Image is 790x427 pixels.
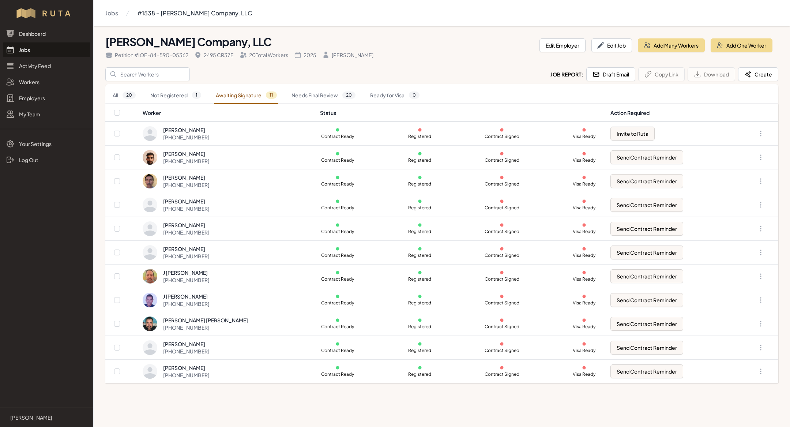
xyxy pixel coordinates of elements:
[105,6,118,20] a: Jobs
[567,348,602,353] p: Visa Ready
[163,293,210,300] div: J [PERSON_NAME]
[610,269,683,283] button: Send Contract Reminder
[143,109,311,116] div: Worker
[105,67,190,81] input: Search Workers
[567,276,602,282] p: Visa Ready
[610,246,683,259] button: Send Contract Reminder
[3,75,90,89] a: Workers
[3,42,90,57] a: Jobs
[402,205,437,211] p: Registered
[567,134,602,139] p: Visa Ready
[591,38,632,52] button: Edit Job
[409,91,420,99] span: 0
[163,252,210,260] div: [PHONE_NUMBER]
[163,340,210,348] div: [PERSON_NAME]
[105,51,188,59] div: Petition # IOE-84-590-05362
[163,229,210,236] div: [PHONE_NUMBER]
[320,324,355,330] p: Contract Ready
[320,276,355,282] p: Contract Ready
[163,181,210,188] div: [PHONE_NUMBER]
[322,51,373,59] div: [PERSON_NAME]
[163,269,210,276] div: J [PERSON_NAME]
[484,134,519,139] p: Contract Signed
[610,364,683,378] button: Send Contract Reminder
[320,371,355,377] p: Contract Ready
[738,67,778,81] button: Create
[484,324,519,330] p: Contract Signed
[484,276,519,282] p: Contract Signed
[567,229,602,235] p: Visa Ready
[567,157,602,163] p: Visa Ready
[15,7,78,19] img: Workflow
[163,316,248,324] div: [PERSON_NAME] [PERSON_NAME]
[567,252,602,258] p: Visa Ready
[163,157,210,165] div: [PHONE_NUMBER]
[567,205,602,211] p: Visa Ready
[320,134,355,139] p: Contract Ready
[266,91,277,99] span: 11
[105,87,778,104] nav: Tabs
[610,198,683,212] button: Send Contract Reminder
[402,276,437,282] p: Registered
[402,134,437,139] p: Registered
[294,51,316,59] div: 2025
[163,126,210,134] div: [PERSON_NAME]
[610,341,683,355] button: Send Contract Reminder
[550,71,583,78] h2: Job Report:
[402,252,437,258] p: Registered
[163,276,210,284] div: [PHONE_NUMBER]
[320,229,355,235] p: Contract Ready
[567,324,602,330] p: Visa Ready
[316,104,606,122] th: Status
[711,38,772,52] button: Add One Worker
[3,107,90,121] a: My Team
[484,348,519,353] p: Contract Signed
[163,324,248,331] div: [PHONE_NUMBER]
[342,91,355,99] span: 20
[402,371,437,377] p: Registered
[402,300,437,306] p: Registered
[123,91,136,99] span: 20
[484,252,519,258] p: Contract Signed
[402,229,437,235] p: Registered
[606,104,734,122] th: Action Required
[484,157,519,163] p: Contract Signed
[688,67,735,81] button: Download
[610,317,683,331] button: Send Contract Reminder
[10,414,52,421] p: [PERSON_NAME]
[163,245,210,252] div: [PERSON_NAME]
[610,293,683,307] button: Send Contract Reminder
[484,371,519,377] p: Contract Signed
[320,348,355,353] p: Contract Ready
[163,174,210,181] div: [PERSON_NAME]
[6,414,87,421] a: [PERSON_NAME]
[402,324,437,330] p: Registered
[567,371,602,377] p: Visa Ready
[194,51,234,59] div: 2495 CR37E
[3,91,90,105] a: Employers
[484,229,519,235] p: Contract Signed
[586,67,635,81] button: Draft Email
[163,134,210,141] div: [PHONE_NUMBER]
[320,300,355,306] p: Contract Ready
[402,181,437,187] p: Registered
[320,205,355,211] p: Contract Ready
[610,150,683,164] button: Send Contract Reminder
[567,181,602,187] p: Visa Ready
[567,300,602,306] p: Visa Ready
[369,87,421,104] a: Ready for Visa
[320,157,355,163] p: Contract Ready
[3,59,90,73] a: Activity Feed
[149,87,203,104] a: Not Registered
[105,35,534,48] h1: [PERSON_NAME] Company, LLC
[163,300,210,307] div: [PHONE_NUMBER]
[638,38,705,52] button: Add Many Workers
[163,348,210,355] div: [PHONE_NUMBER]
[402,157,437,163] p: Registered
[539,38,586,52] button: Edit Employer
[484,205,519,211] p: Contract Signed
[484,181,519,187] p: Contract Signed
[192,91,201,99] span: 1
[163,205,210,212] div: [PHONE_NUMBER]
[240,51,288,59] div: 20 Total Workers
